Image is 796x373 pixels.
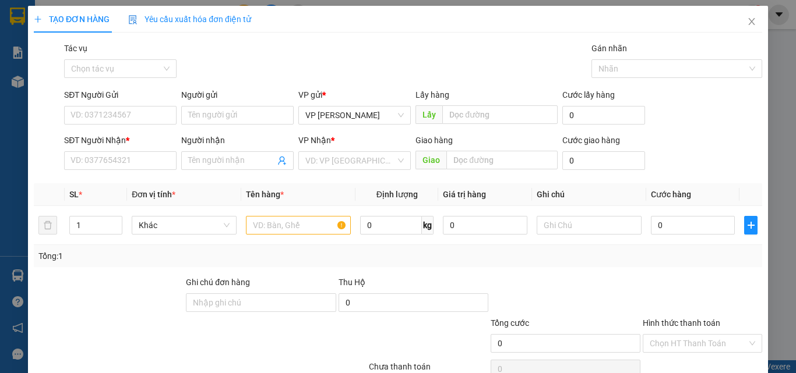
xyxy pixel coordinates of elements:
[643,318,720,328] label: Hình thức thanh toán
[735,6,768,38] button: Close
[64,88,177,101] div: SĐT Người Gửi
[186,278,250,287] label: Ghi chú đơn hàng
[64,44,87,53] label: Tác vụ
[562,136,619,145] label: Cước giao hàng
[128,15,138,24] img: icon
[443,216,527,235] input: 0
[338,278,365,287] span: Thu Hộ
[64,134,177,147] div: SĐT Người Nhận
[651,190,691,199] span: Cước hàng
[38,216,57,235] button: delete
[34,15,42,23] span: plus
[246,190,284,199] span: Tên hàng
[34,15,110,24] span: TẠO ĐƠN HÀNG
[562,90,614,100] label: Cước lấy hàng
[442,105,557,124] input: Dọc đường
[181,88,294,101] div: Người gửi
[415,105,442,124] span: Lấy
[376,190,417,199] span: Định lượng
[305,106,404,124] span: VP Phan Rang
[181,134,294,147] div: Người nhận
[38,250,308,262] div: Tổng: 1
[422,216,434,235] span: kg
[562,106,645,125] input: Cước lấy hàng
[69,190,79,199] span: SL
[744,216,758,235] button: plus
[446,151,557,169] input: Dọc đường
[186,293,336,312] input: Ghi chú đơn hàng
[532,183,646,206] th: Ghi chú
[128,15,251,24] span: Yêu cầu xuất hóa đơn điện tử
[747,17,756,26] span: close
[491,318,529,328] span: Tổng cước
[745,221,757,230] span: plus
[415,136,453,145] span: Giao hàng
[415,151,446,169] span: Giao
[132,190,175,199] span: Đơn vị tính
[246,216,351,235] input: VD: Bàn, Ghế
[537,216,642,235] input: Ghi Chú
[298,88,411,101] div: VP gửi
[277,156,287,165] span: user-add
[443,190,486,199] span: Giá trị hàng
[298,136,331,145] span: VP Nhận
[562,151,645,170] input: Cước giao hàng
[139,216,230,234] span: Khác
[415,90,449,100] span: Lấy hàng
[591,44,627,53] label: Gán nhãn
